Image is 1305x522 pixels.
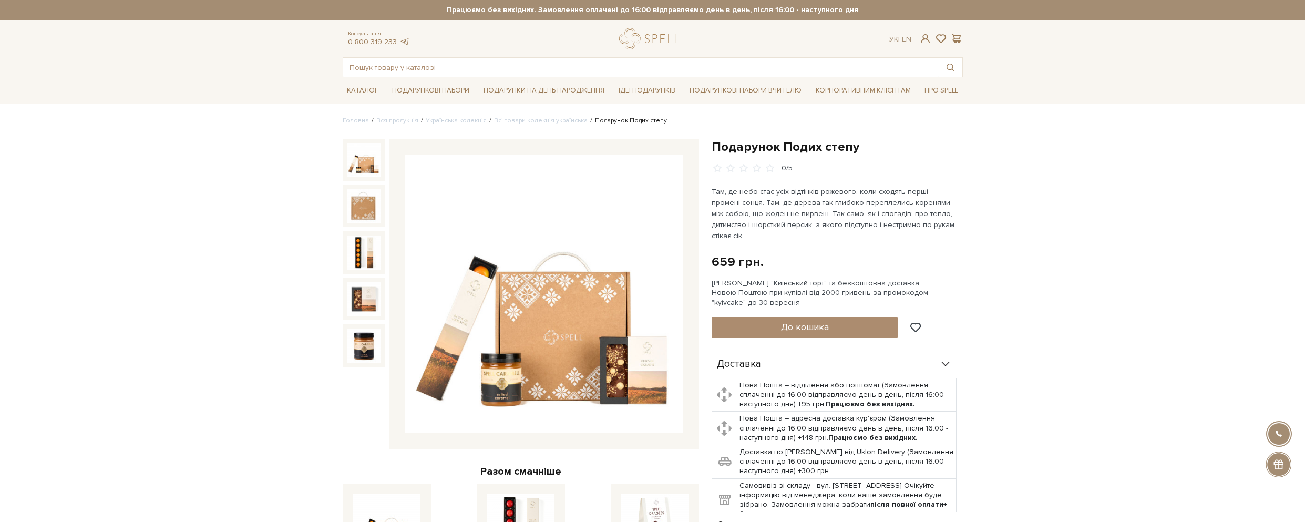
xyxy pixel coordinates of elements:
[712,186,958,241] p: Там, де небо стає усіх відтінків рожевого, коли сходять перші промені сонця. Там, де дерева так г...
[494,117,588,125] a: Всі товари колекція українська
[426,117,487,125] a: Українська колекція
[737,412,957,445] td: Нова Пошта – адресна доставка кур'єром (Замовлення сплаченні до 16:00 відправляємо день в день, п...
[712,279,963,308] div: [PERSON_NAME] "Київський торт" та безкоштовна доставка Новою Поштою при купівлі від 2000 гривень ...
[614,83,680,99] a: Ідеї подарунків
[348,30,410,37] span: Консультація:
[920,83,962,99] a: Про Spell
[712,139,963,155] h1: Подарунок Подих степу
[828,433,918,442] b: Працюємо без вихідних.
[902,35,911,44] a: En
[388,83,474,99] a: Подарункові набори
[938,58,962,77] button: Пошук товару у каталозі
[811,83,915,99] a: Корпоративним клієнтам
[781,321,829,333] span: До кошика
[376,117,418,125] a: Вся продукція
[889,35,911,44] div: Ук
[479,83,609,99] a: Подарунки на День народження
[898,35,900,44] span: |
[619,28,685,49] a: logo
[782,163,793,173] div: 0/5
[343,465,699,478] div: Разом смачніше
[399,37,410,46] a: telegram
[347,143,381,177] img: Подарунок Подих степу
[737,378,957,412] td: Нова Пошта – відділення або поштомат (Замовлення сплаченні до 16:00 відправляємо день в день, піс...
[343,5,963,15] strong: Працюємо без вихідних. Замовлення оплачені до 16:00 відправляємо день в день, після 16:00 - насту...
[712,317,898,338] button: До кошика
[737,445,957,479] td: Доставка по [PERSON_NAME] від Uklon Delivery (Замовлення сплаченні до 16:00 відправляємо день в д...
[826,400,915,408] b: Працюємо без вихідних.
[347,329,381,362] img: Подарунок Подих степу
[343,58,938,77] input: Пошук товару у каталозі
[348,37,397,46] a: 0 800 319 233
[737,478,957,521] td: Самовивіз зі складу - вул. [STREET_ADDRESS] Очікуйте інформацію від менеджера, коли ваше замовлен...
[712,254,764,270] div: 659 грн.
[343,83,383,99] a: Каталог
[405,155,683,433] img: Подарунок Подих степу
[347,189,381,223] img: Подарунок Подих степу
[347,236,381,269] img: Подарунок Подих степу
[685,81,806,99] a: Подарункові набори Вчителю
[717,360,761,369] span: Доставка
[870,500,943,509] b: після повної оплати
[343,117,369,125] a: Головна
[588,116,667,126] li: Подарунок Подих степу
[347,282,381,316] img: Подарунок Подих степу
